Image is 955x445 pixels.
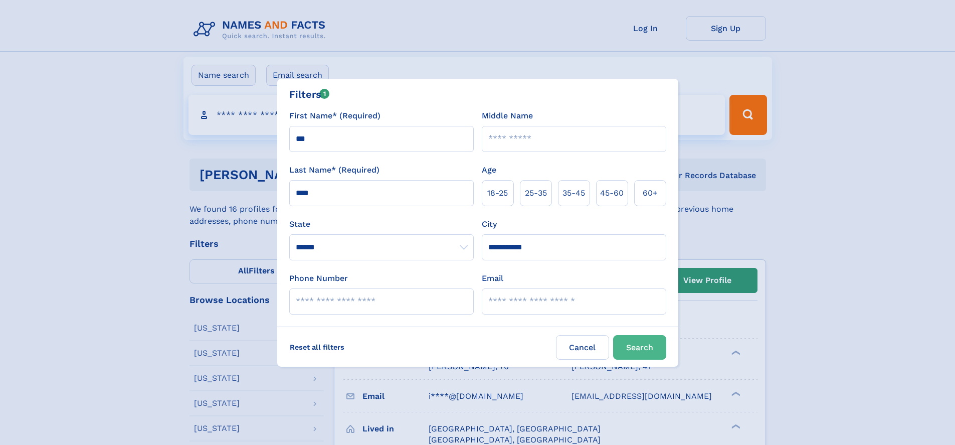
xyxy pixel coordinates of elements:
[600,187,624,199] span: 45‑60
[613,335,666,360] button: Search
[487,187,508,199] span: 18‑25
[289,110,380,122] label: First Name* (Required)
[482,110,533,122] label: Middle Name
[283,335,351,359] label: Reset all filters
[562,187,585,199] span: 35‑45
[289,272,348,284] label: Phone Number
[289,87,330,102] div: Filters
[643,187,658,199] span: 60+
[482,272,503,284] label: Email
[525,187,547,199] span: 25‑35
[482,164,496,176] label: Age
[289,218,474,230] label: State
[556,335,609,360] label: Cancel
[482,218,497,230] label: City
[289,164,379,176] label: Last Name* (Required)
